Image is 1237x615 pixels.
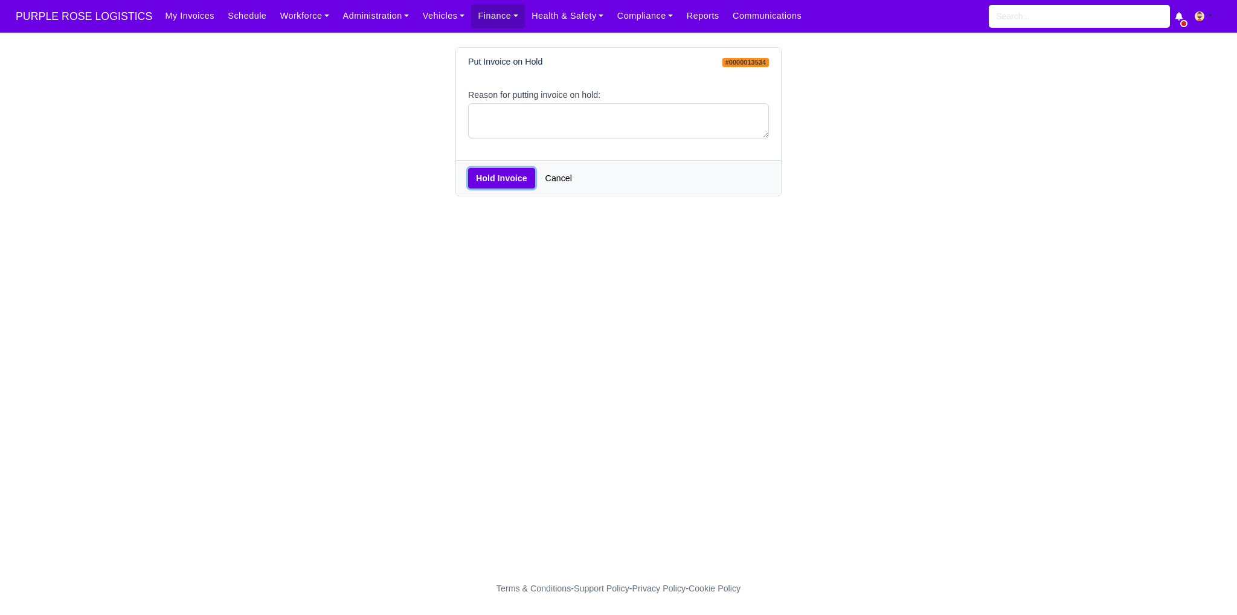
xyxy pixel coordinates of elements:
a: PURPLE ROSE LOGISTICS [10,5,158,28]
a: Finance [471,4,525,28]
a: Vehicles [416,4,472,28]
input: Search... [989,5,1170,28]
button: Hold Invoice [468,168,535,188]
div: - - - [274,582,963,596]
a: Cancel [538,168,580,188]
a: My Invoices [158,4,221,28]
span: PURPLE ROSE LOGISTICS [10,4,158,28]
a: Cookie Policy [689,584,741,593]
a: Workforce [274,4,336,28]
a: Terms & Conditions [496,584,571,593]
a: Compliance [611,4,680,28]
label: Reason for putting invoice on hold: [468,88,600,102]
iframe: Chat Widget [1177,557,1237,615]
a: Reports [680,4,726,28]
a: Support Policy [574,584,629,593]
a: Communications [726,4,809,28]
h6: Put Invoice on Hold [468,57,542,67]
a: Administration [336,4,416,28]
span: #0000013534 [722,58,769,67]
a: Schedule [221,4,273,28]
a: Health & Safety [525,4,611,28]
a: Privacy Policy [632,584,686,593]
